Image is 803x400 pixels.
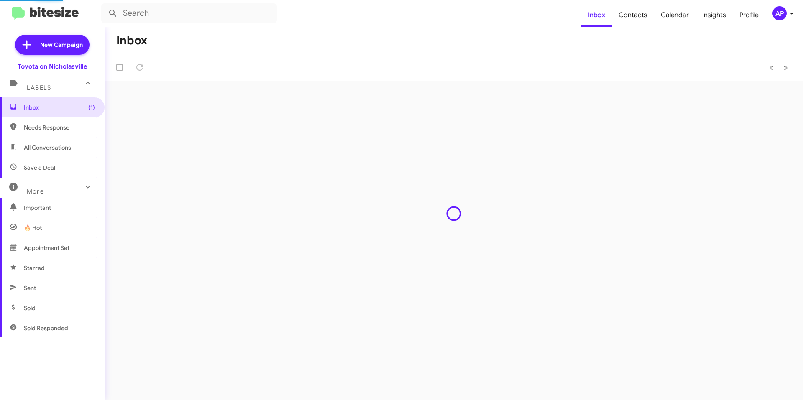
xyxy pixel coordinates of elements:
[24,264,45,272] span: Starred
[24,163,55,172] span: Save a Deal
[778,59,793,76] button: Next
[654,3,696,27] a: Calendar
[24,143,71,152] span: All Conversations
[24,324,68,332] span: Sold Responded
[612,3,654,27] a: Contacts
[40,41,83,49] span: New Campaign
[783,62,788,73] span: »
[24,123,95,132] span: Needs Response
[24,244,69,252] span: Appointment Set
[27,84,51,92] span: Labels
[88,103,95,112] span: (1)
[581,3,612,27] a: Inbox
[765,59,793,76] nav: Page navigation example
[24,284,36,292] span: Sent
[18,62,87,71] div: Toyota on Nicholasville
[696,3,733,27] a: Insights
[764,59,779,76] button: Previous
[772,6,787,20] div: AP
[733,3,765,27] a: Profile
[769,62,774,73] span: «
[24,103,95,112] span: Inbox
[15,35,90,55] a: New Campaign
[765,6,794,20] button: AP
[116,34,147,47] h1: Inbox
[101,3,277,23] input: Search
[24,204,95,212] span: Important
[24,224,42,232] span: 🔥 Hot
[24,304,36,312] span: Sold
[27,188,44,195] span: More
